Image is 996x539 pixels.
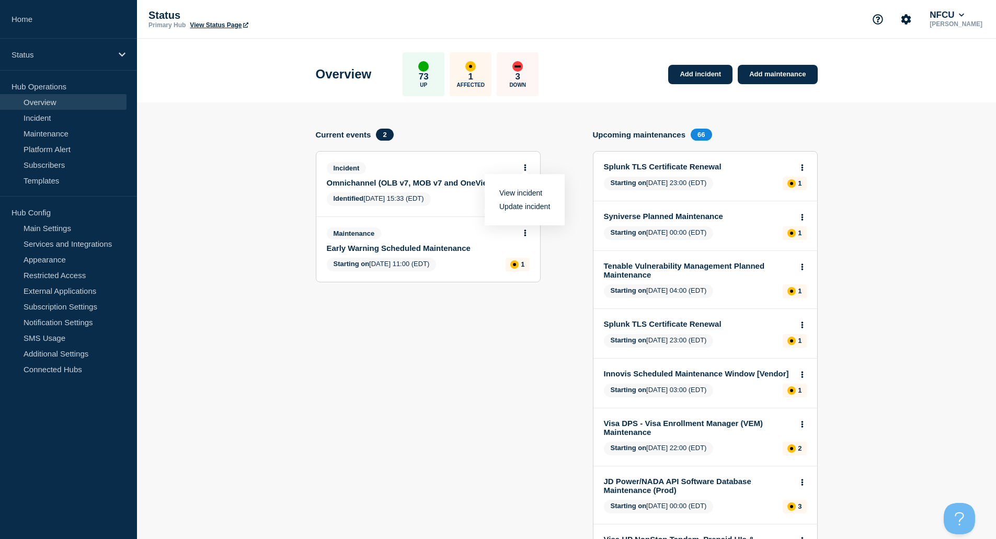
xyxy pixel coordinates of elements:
[867,8,889,30] button: Support
[798,337,802,345] p: 1
[604,226,714,240] span: [DATE] 00:00 (EDT)
[512,61,523,72] div: down
[327,162,367,174] span: Incident
[327,227,382,239] span: Maintenance
[787,337,796,345] div: affected
[468,72,473,82] p: 1
[457,82,485,88] p: Affected
[316,130,371,139] h4: Current events
[611,386,647,394] span: Starting on
[611,336,647,344] span: Starting on
[604,477,793,495] a: JD Power/NADA API Software Database Maintenance (Prod)
[604,284,714,298] span: [DATE] 04:00 (EDT)
[316,67,372,82] h1: Overview
[738,65,817,84] a: Add maintenance
[604,261,793,279] a: Tenable Vulnerability Management Planned Maintenance
[611,179,647,187] span: Starting on
[944,503,975,534] iframe: Help Scout Beacon - Open
[798,229,802,237] p: 1
[604,334,714,348] span: [DATE] 23:00 (EDT)
[787,386,796,395] div: affected
[418,61,429,72] div: up
[604,419,793,437] a: Visa DPS - Visa Enrollment Manager (VEM) Maintenance
[604,500,714,513] span: [DATE] 00:00 (EDT)
[604,384,714,397] span: [DATE] 03:00 (EDT)
[787,287,796,295] div: affected
[668,65,732,84] a: Add incident
[798,386,802,394] p: 1
[12,50,112,59] p: Status
[604,177,714,190] span: [DATE] 23:00 (EDT)
[604,319,793,328] a: Splunk TLS Certificate Renewal
[787,229,796,237] div: affected
[611,502,647,510] span: Starting on
[593,130,686,139] h4: Upcoming maintenances
[516,72,520,82] p: 3
[327,258,437,271] span: [DATE] 11:00 (EDT)
[895,8,917,30] button: Account settings
[327,244,516,253] a: Early Warning Scheduled Maintenance
[334,260,370,268] span: Starting on
[419,72,429,82] p: 73
[611,286,647,294] span: Starting on
[604,162,793,171] a: Splunk TLS Certificate Renewal
[334,194,364,202] span: Identified
[327,178,516,187] a: Omnichannel (OLB v7, MOB v7 and OneView)
[509,82,526,88] p: Down
[148,9,358,21] p: Status
[465,61,476,72] div: affected
[499,202,550,211] a: Update incident
[798,502,802,510] p: 3
[798,444,802,452] p: 2
[604,369,793,378] a: Innovis Scheduled Maintenance Window [Vendor]
[691,129,712,141] span: 66
[798,287,802,295] p: 1
[148,21,186,29] p: Primary Hub
[190,21,248,29] a: View Status Page
[611,228,647,236] span: Starting on
[787,444,796,453] div: affected
[928,10,966,20] button: NFCU
[376,129,393,141] span: 2
[327,192,431,206] span: [DATE] 15:33 (EDT)
[510,260,519,269] div: affected
[420,82,427,88] p: Up
[499,189,542,197] a: View incident
[798,179,802,187] p: 1
[521,260,524,268] p: 1
[604,442,714,455] span: [DATE] 22:00 (EDT)
[604,212,793,221] a: Syniverse Planned Maintenance
[787,502,796,511] div: affected
[928,20,984,28] p: [PERSON_NAME]
[787,179,796,188] div: affected
[611,444,647,452] span: Starting on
